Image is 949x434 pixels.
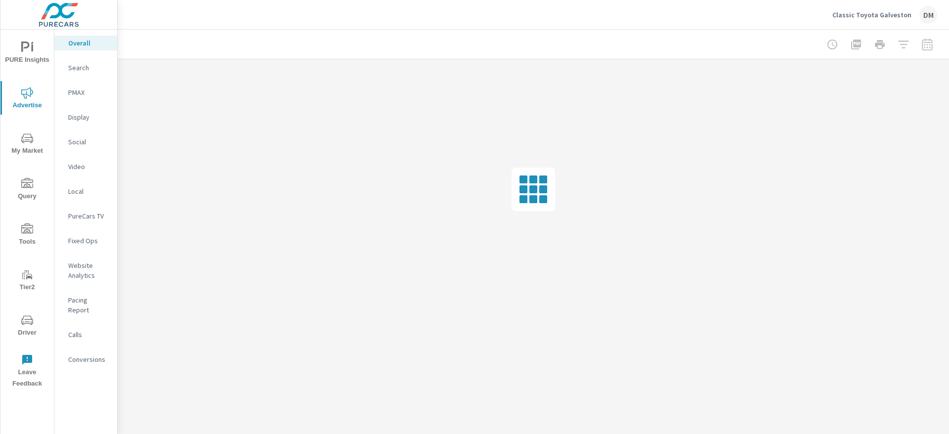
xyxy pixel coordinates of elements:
p: PureCars TV [68,211,109,221]
span: Tools [3,223,51,248]
p: Conversions [68,354,109,364]
span: Query [3,178,51,202]
div: Display [54,110,117,125]
div: Local [54,184,117,199]
div: Calls [54,327,117,342]
div: PureCars TV [54,209,117,223]
p: Display [68,112,109,122]
div: PMAX [54,85,117,100]
p: Overall [68,38,109,48]
div: Website Analytics [54,258,117,283]
div: DM [919,6,937,24]
p: Fixed Ops [68,236,109,246]
div: Fixed Ops [54,233,117,248]
span: Driver [3,314,51,339]
p: Classic Toyota Galveston [832,10,911,19]
div: Search [54,60,117,75]
p: Video [68,162,109,172]
span: Tier2 [3,269,51,293]
div: Pacing Report [54,293,117,317]
p: Calls [68,330,109,340]
p: Pacing Report [68,295,109,315]
p: Search [68,63,109,73]
p: Website Analytics [68,260,109,280]
span: Leave Feedback [3,354,51,390]
p: PMAX [68,87,109,97]
div: Video [54,159,117,174]
span: Advertise [3,87,51,111]
span: My Market [3,132,51,157]
div: Conversions [54,352,117,367]
div: nav menu [0,30,54,393]
div: Social [54,134,117,149]
p: Social [68,137,109,147]
p: Local [68,186,109,196]
span: PURE Insights [3,42,51,66]
div: Overall [54,36,117,50]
